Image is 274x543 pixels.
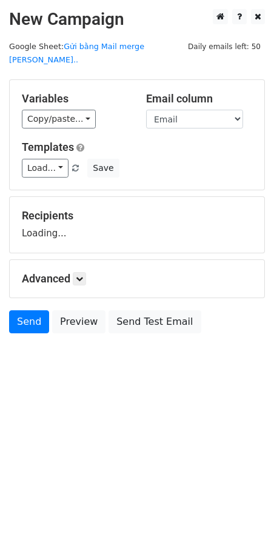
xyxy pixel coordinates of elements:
[9,42,144,65] small: Google Sheet:
[184,42,265,51] a: Daily emails left: 50
[9,9,265,30] h2: New Campaign
[9,310,49,333] a: Send
[109,310,201,333] a: Send Test Email
[146,92,252,105] h5: Email column
[52,310,105,333] a: Preview
[9,42,144,65] a: Gửi bằng Mail merge [PERSON_NAME]..
[22,92,128,105] h5: Variables
[22,141,74,153] a: Templates
[87,159,119,178] button: Save
[22,110,96,128] a: Copy/paste...
[22,272,252,285] h5: Advanced
[184,40,265,53] span: Daily emails left: 50
[22,209,252,241] div: Loading...
[22,159,68,178] a: Load...
[22,209,252,222] h5: Recipients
